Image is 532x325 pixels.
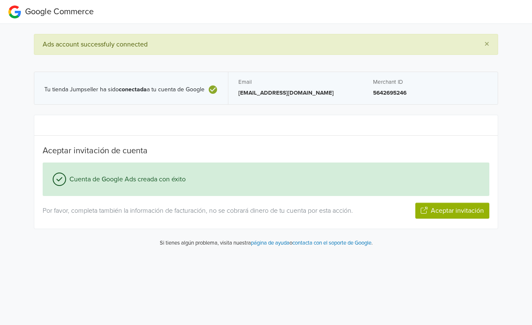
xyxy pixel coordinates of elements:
[251,240,289,246] a: página de ayuda
[476,34,498,54] button: Close
[44,86,205,93] span: Tu tienda Jumpseller ha sido a tu cuenta de Google
[238,79,353,85] h5: Email
[484,38,489,50] span: ×
[292,240,371,246] a: contacta con el soporte de Google
[373,79,488,85] h5: Merchant ID
[415,203,489,219] button: Aceptar invitación
[34,34,498,55] div: Ads account successfuly connected
[373,89,488,97] p: 5642695246
[43,146,489,156] h5: Aceptar invitación de cuenta
[66,174,186,184] span: Cuenta de Google Ads creada con éxito
[25,7,94,17] span: Google Commerce
[43,206,375,216] p: Por favor, completa también la información de facturación, no se cobrará dinero de tu cuenta por ...
[238,89,353,97] p: [EMAIL_ADDRESS][DOMAIN_NAME]
[119,86,147,93] b: conectada
[160,239,373,248] p: Si tienes algún problema, visita nuestra o .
